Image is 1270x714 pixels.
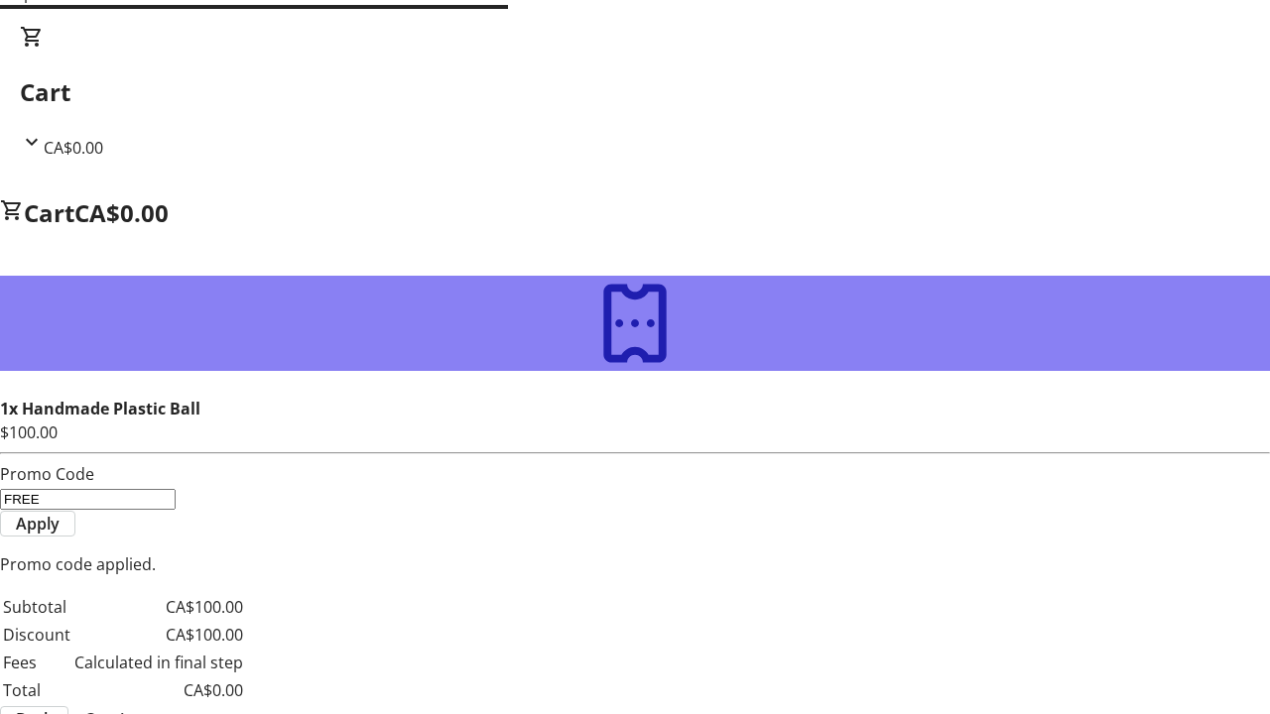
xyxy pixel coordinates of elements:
[16,512,60,535] span: Apply
[24,196,74,229] span: Cart
[73,650,244,675] td: Calculated in final step
[44,137,103,159] span: CA$0.00
[2,622,71,648] td: Discount
[73,677,244,703] td: CA$0.00
[2,677,71,703] td: Total
[2,650,71,675] td: Fees
[73,622,244,648] td: CA$100.00
[20,74,1250,110] h2: Cart
[20,25,1250,160] div: CartCA$0.00
[2,594,71,620] td: Subtotal
[74,196,169,229] span: CA$0.00
[73,594,244,620] td: CA$100.00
